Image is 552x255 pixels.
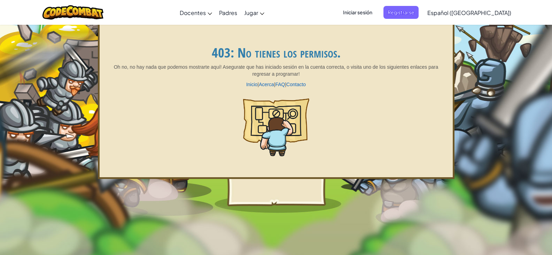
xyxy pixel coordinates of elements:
a: Acerca [259,82,274,87]
button: Registrarse [383,6,419,19]
a: Docentes [176,3,216,22]
span: | [258,82,259,87]
span: Español ([GEOGRAPHIC_DATA]) [427,9,511,16]
a: Español ([GEOGRAPHIC_DATA]) [424,3,515,22]
a: Inicio [246,82,258,87]
span: | [285,82,286,87]
img: 404_2.png [243,98,309,156]
span: Docentes [180,9,206,16]
span: Jugar [244,9,258,16]
a: Padres [216,3,241,22]
a: Jugar [241,3,268,22]
span: 403: [212,43,238,62]
p: Oh no, no hay nada que podemos mostrarte aquí! Asegurate que has iniciado sesión en la cuenta cor... [111,63,442,77]
span: | [274,82,275,87]
img: CodeCombat logo [42,5,103,20]
span: No tienes los permisos. [238,43,341,62]
button: Iniciar sesión [339,6,376,19]
a: Contacto [286,82,306,87]
a: FAQ [275,82,285,87]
